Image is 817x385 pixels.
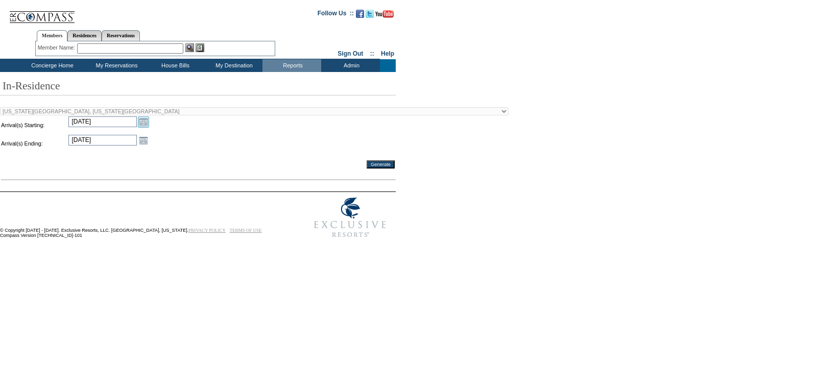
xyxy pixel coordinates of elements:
[145,59,204,72] td: House Bills
[375,13,394,19] a: Subscribe to our YouTube Channel
[367,160,395,169] input: Generate
[38,43,77,52] div: Member Name:
[370,50,374,57] span: ::
[16,59,86,72] td: Concierge Home
[356,13,364,19] a: Become our fan on Facebook
[86,59,145,72] td: My Reservations
[204,59,262,72] td: My Destination
[67,30,102,41] a: Residences
[381,50,394,57] a: Help
[188,228,226,233] a: PRIVACY POLICY
[356,10,364,18] img: Become our fan on Facebook
[196,43,204,52] img: Reservations
[1,135,67,152] td: Arrival(s) Ending:
[138,135,149,146] a: Open the calendar popup.
[37,30,68,41] a: Members
[318,9,354,21] td: Follow Us ::
[185,43,194,52] img: View
[321,59,380,72] td: Admin
[138,116,149,128] a: Open the calendar popup.
[262,59,321,72] td: Reports
[9,3,75,23] img: Compass Home
[102,30,140,41] a: Reservations
[366,13,374,19] a: Follow us on Twitter
[304,192,396,243] img: Exclusive Resorts
[1,116,67,134] td: Arrival(s) Starting:
[366,10,374,18] img: Follow us on Twitter
[338,50,363,57] a: Sign Out
[230,228,262,233] a: TERMS OF USE
[375,10,394,18] img: Subscribe to our YouTube Channel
